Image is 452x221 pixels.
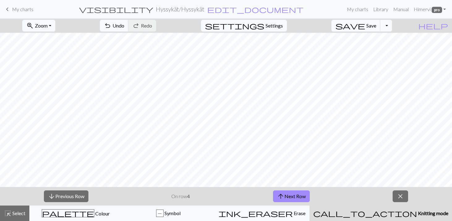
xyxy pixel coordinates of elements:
[266,22,283,29] span: Settings
[171,193,190,200] p: On row
[335,21,365,30] span: save
[219,209,293,218] span: ink_eraser
[417,210,448,216] span: Knitting mode
[215,206,309,221] button: Erase
[26,21,34,30] span: zoom_in
[309,206,452,221] button: Knitting mode
[104,21,111,30] span: undo
[331,20,381,32] button: Save
[273,190,310,202] button: Next Row
[4,5,11,14] span: keyboard_arrow_left
[205,21,264,30] span: settings
[100,20,129,32] button: Undo
[35,23,48,28] span: Zoom
[391,3,411,15] a: Manual
[187,193,190,199] strong: 4
[29,206,122,221] button: Colour
[366,23,376,28] span: Save
[156,6,204,13] h2: Hyssykät / Hyssykät
[4,4,33,15] a: My charts
[313,209,417,218] span: call_to_action
[411,3,448,15] a: Himervi pro
[4,209,11,218] span: highlight_alt
[42,209,94,218] span: palette
[293,210,305,216] span: Erase
[164,210,181,216] span: Symbol
[48,192,55,201] span: arrow_downward
[432,7,442,13] span: pro
[344,3,371,15] a: My charts
[207,5,304,14] span: edit_document
[277,192,284,201] span: arrow_upward
[371,3,391,15] a: Library
[156,210,163,217] div: P
[397,192,404,201] span: close
[94,210,110,216] span: Colour
[22,20,55,32] button: Zoom
[11,210,25,216] span: Select
[79,5,153,14] span: visibility
[201,20,287,32] button: SettingsSettings
[113,23,124,28] span: Undo
[12,6,33,12] span: My charts
[44,190,88,202] button: Previous Row
[418,21,448,30] span: help
[205,22,264,29] i: Settings
[122,206,215,221] button: P Symbol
